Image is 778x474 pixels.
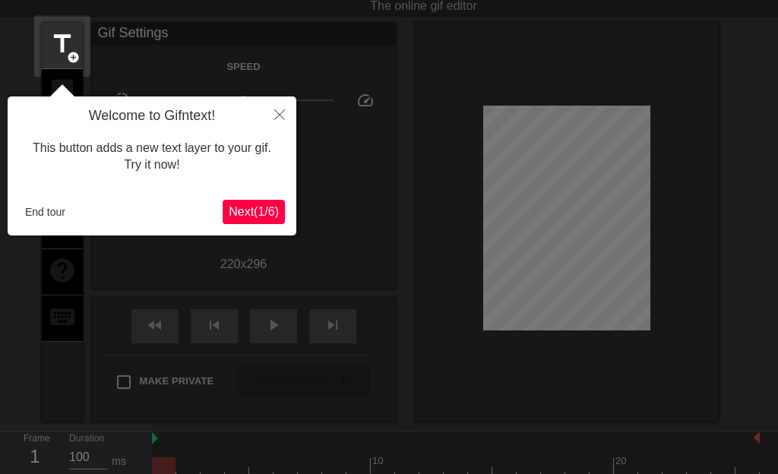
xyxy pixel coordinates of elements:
[229,205,279,218] span: Next ( 1 / 6 )
[19,125,285,189] div: This button adds a new text layer to your gif. Try it now!
[19,201,71,223] button: End tour
[263,96,296,131] button: Close
[19,108,285,125] h4: Welcome to Gifntext!
[223,200,285,224] button: Next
